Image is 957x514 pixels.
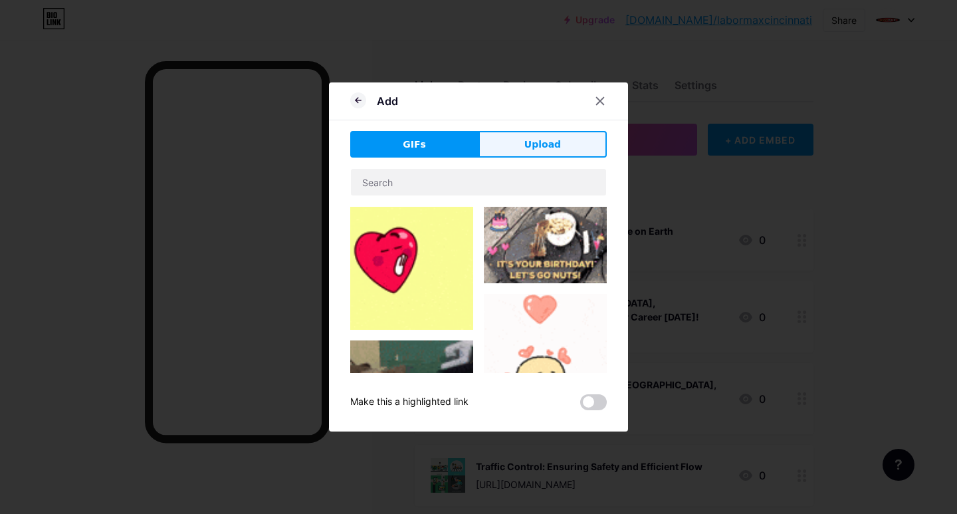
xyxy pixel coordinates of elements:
input: Search [351,169,606,195]
div: Make this a highlighted link [350,394,469,410]
img: Gihpy [350,340,473,494]
button: GIFs [350,131,478,158]
button: Upload [478,131,607,158]
img: Gihpy [484,207,607,283]
span: Upload [524,138,561,152]
img: Gihpy [350,207,473,330]
div: Add [377,93,398,109]
img: Gihpy [484,294,607,417]
span: GIFs [403,138,426,152]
